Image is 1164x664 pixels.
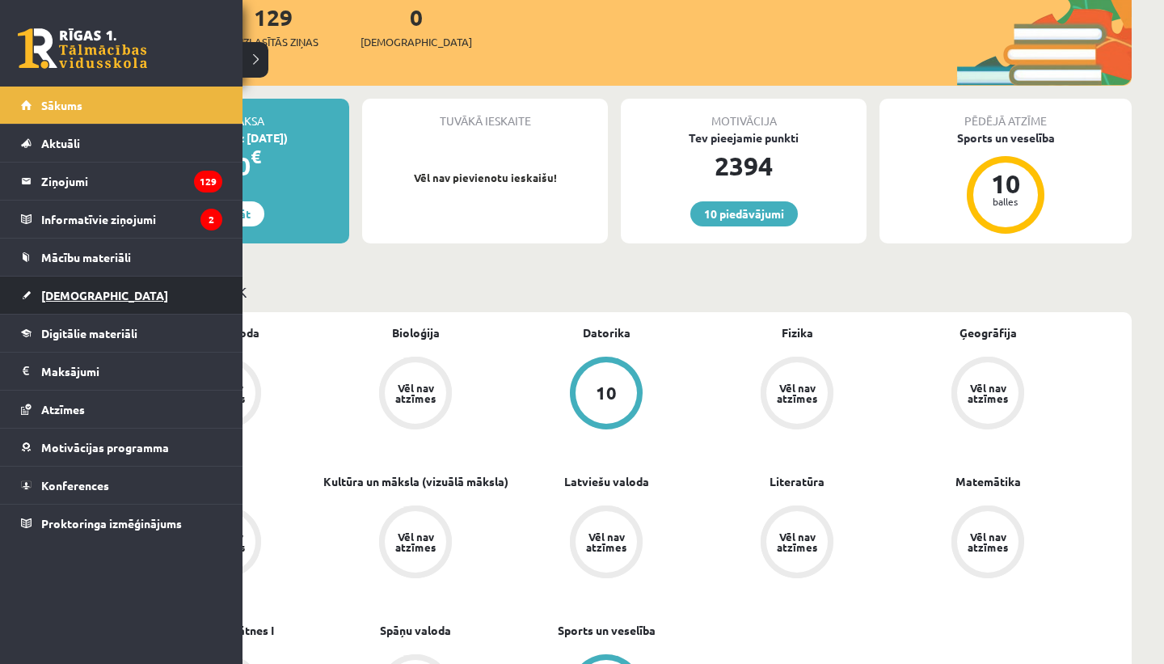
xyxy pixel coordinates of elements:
a: 129Neizlasītās ziņas [228,2,318,50]
span: Mācību materiāli [41,250,131,264]
div: Pēdējā atzīme [879,99,1132,129]
div: 2394 [621,146,867,185]
legend: Maksājumi [41,353,222,390]
a: Sports un veselība [558,622,656,639]
a: Ģeogrāfija [959,324,1017,341]
a: Datorika [583,324,630,341]
p: Vēl nav pievienotu ieskaišu! [370,170,600,186]
a: 0[DEMOGRAPHIC_DATA] [361,2,472,50]
span: Konferences [41,478,109,493]
div: Vēl nav atzīmes [584,531,629,552]
span: Aktuāli [41,136,80,150]
div: Vēl nav atzīmes [965,383,1010,404]
a: Konferences [21,467,222,504]
span: Atzīmes [41,402,85,417]
a: Ziņojumi129 [21,163,222,200]
span: Sākums [41,98,82,112]
a: Vēl nav atzīmes [511,505,702,582]
span: [DEMOGRAPHIC_DATA] [41,288,168,302]
div: Vēl nav atzīmes [774,383,820,404]
a: Latviešu valoda [564,473,649,490]
i: 129 [194,171,222,192]
div: Vēl nav atzīmes [393,531,438,552]
a: Vēl nav atzīmes [320,505,511,582]
a: 10 [511,357,702,433]
a: Rīgas 1. Tālmācības vidusskola [18,28,147,69]
a: Proktoringa izmēģinājums [21,505,222,542]
div: Motivācija [621,99,867,129]
a: Matemātika [955,473,1021,490]
a: Maksājumi [21,353,222,390]
a: Literatūra [770,473,824,490]
div: Vēl nav atzīmes [393,383,438,404]
legend: Informatīvie ziņojumi [41,201,222,238]
a: Fizika [782,324,813,341]
span: Neizlasītās ziņas [228,34,318,50]
a: Sports un veselība 10 balles [879,129,1132,236]
legend: Ziņojumi [41,163,222,200]
div: 10 [596,384,617,402]
div: Tev pieejamie punkti [621,129,867,146]
a: Bioloģija [392,324,440,341]
div: Vēl nav atzīmes [965,531,1010,552]
a: Vēl nav atzīmes [702,357,892,433]
a: Motivācijas programma [21,429,222,466]
p: Mācību plāns 11.a1 JK [103,281,1125,302]
div: Tuvākā ieskaite [362,99,608,129]
a: Spāņu valoda [380,622,451,639]
span: Digitālie materiāli [41,326,137,340]
a: Kultūra un māksla (vizuālā māksla) [323,473,508,490]
a: Vēl nav atzīmes [320,357,511,433]
a: 10 piedāvājumi [690,201,798,226]
a: Informatīvie ziņojumi2 [21,201,222,238]
div: 10 [981,171,1030,197]
a: [DEMOGRAPHIC_DATA] [21,277,222,314]
span: Motivācijas programma [41,440,169,455]
span: Proktoringa izmēģinājums [41,516,182,531]
span: € [251,145,261,168]
div: balles [981,197,1030,206]
a: Sākums [21,87,222,124]
a: Vēl nav atzīmes [702,505,892,582]
i: 2 [200,209,222,230]
a: Mācību materiāli [21,239,222,276]
a: Atzīmes [21,391,222,428]
a: Vēl nav atzīmes [892,505,1083,582]
a: Vēl nav atzīmes [892,357,1083,433]
div: Vēl nav atzīmes [774,531,820,552]
span: [DEMOGRAPHIC_DATA] [361,34,472,50]
div: Sports un veselība [879,129,1132,146]
a: Digitālie materiāli [21,315,222,352]
a: Aktuāli [21,125,222,162]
